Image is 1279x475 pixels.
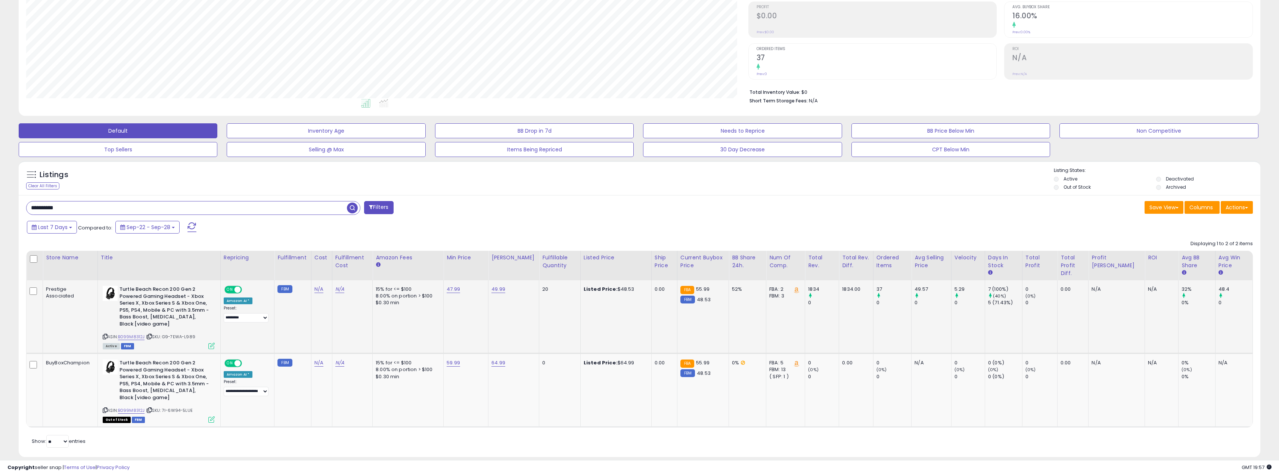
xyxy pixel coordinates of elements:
[103,417,131,423] span: All listings that are currently out of stock and unavailable for purchase on Amazon
[1182,360,1215,366] div: 0%
[954,360,985,366] div: 0
[376,254,440,262] div: Amazon Fees
[915,299,951,306] div: 0
[435,123,634,138] button: BB Drop in 7d
[119,286,210,329] b: Turtle Beach Recon 200 Gen 2 Powered Gaming Headset - Xbox Series X, Xbox Series S & Xbox One, PS...
[769,293,799,299] div: FBM: 3
[335,286,344,293] a: N/A
[876,360,912,366] div: 0
[1061,254,1085,277] div: Total Profit Diff.
[146,334,195,340] span: | SKU: G9-7EWA-L989
[103,343,120,349] span: All listings currently available for purchase on Amazon
[680,296,695,303] small: FBM
[121,343,134,349] span: FBM
[491,286,505,293] a: 49.99
[876,254,909,269] div: Ordered Items
[769,360,799,366] div: FBA: 5
[851,142,1050,157] button: CPT Below Min
[732,254,763,269] div: BB Share 24h.
[435,142,634,157] button: Items Being Repriced
[643,123,842,138] button: Needs to Reprice
[447,286,460,293] a: 47.99
[542,360,575,366] div: 0
[808,360,839,366] div: 0
[1148,360,1173,366] div: N/A
[697,370,711,377] span: 48.53
[1064,176,1077,182] label: Active
[1185,201,1220,214] button: Columns
[1148,286,1173,293] div: N/A
[1182,254,1212,269] div: Avg BB Share
[118,334,145,340] a: B099M8312J
[809,97,818,104] span: N/A
[584,360,646,366] div: $64.99
[876,367,887,373] small: (0%)
[1025,286,1057,293] div: 0
[808,286,839,293] div: 1834
[757,5,997,9] span: Profit
[757,72,767,76] small: Prev: 0
[954,299,985,306] div: 0
[643,142,842,157] button: 30 Day Decrease
[732,286,760,293] div: 52%
[1025,360,1057,366] div: 0
[7,464,130,471] div: seller snap | |
[119,360,210,403] b: Turtle Beach Recon 200 Gen 2 Powered Gaming Headset - Xbox Series X, Xbox Series S & Xbox One, PS...
[376,299,438,306] div: $0.30 min
[769,373,799,380] div: ( SFP: 1 )
[364,201,393,214] button: Filters
[842,360,867,366] div: 0.00
[26,182,59,189] div: Clear All Filters
[101,254,217,262] div: Title
[447,359,460,367] a: 59.99
[988,360,1022,366] div: 0 (0%)
[1182,286,1215,293] div: 32%
[314,286,323,293] a: N/A
[19,123,217,138] button: Default
[277,254,308,262] div: Fulfillment
[757,53,997,64] h2: 37
[769,254,802,269] div: Num of Comp.
[993,293,1006,299] small: (40%)
[680,254,726,269] div: Current Buybox Price
[1182,299,1215,306] div: 0%
[1219,254,1249,269] div: Avg Win Price
[335,254,370,269] div: Fulfillment Cost
[1219,299,1252,306] div: 0
[314,254,329,262] div: Cost
[227,123,425,138] button: Inventory Age
[769,366,799,373] div: FBM: 13
[491,359,505,367] a: 64.99
[988,299,1022,306] div: 5 (71.43%)
[103,360,118,374] img: 31eGrqeDk8L._SL40_.jpg
[988,269,993,276] small: Days In Stock.
[64,464,96,471] a: Terms of Use
[1166,184,1186,190] label: Archived
[103,360,215,422] div: ASIN:
[1145,201,1183,214] button: Save View
[314,359,323,367] a: N/A
[915,360,946,366] div: N/A
[32,438,86,445] span: Show: entries
[46,360,92,366] div: BuyBoxChampion
[376,293,438,299] div: 8.00% on portion > $100
[1025,254,1054,269] div: Total Profit
[680,286,694,294] small: FBA
[27,221,77,234] button: Last 7 Days
[1092,254,1142,269] div: Profit [PERSON_NAME]
[988,373,1022,380] div: 0 (0%)
[655,254,674,269] div: Ship Price
[954,286,985,293] div: 5.29
[680,369,695,377] small: FBM
[842,254,870,269] div: Total Rev. Diff.
[1025,367,1036,373] small: (0%)
[757,47,997,51] span: Ordered Items
[696,359,710,366] span: 55.99
[376,373,438,380] div: $0.30 min
[224,306,269,323] div: Preset:
[655,360,671,366] div: 0.00
[1061,286,1083,293] div: 0.00
[769,286,799,293] div: FBA: 2
[224,297,253,304] div: Amazon AI *
[1012,5,1252,9] span: Avg. Buybox Share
